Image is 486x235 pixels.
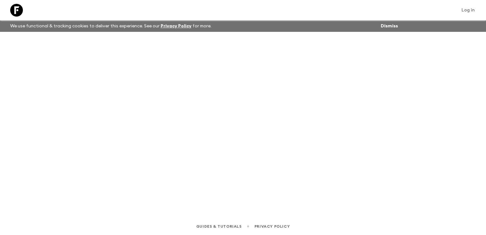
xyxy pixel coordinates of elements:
[8,20,214,32] p: We use functional & tracking cookies to deliver this experience. See our for more.
[458,6,478,15] a: Log in
[196,223,242,230] a: Guides & Tutorials
[379,22,399,31] button: Dismiss
[254,223,290,230] a: Privacy Policy
[161,24,191,28] a: Privacy Policy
